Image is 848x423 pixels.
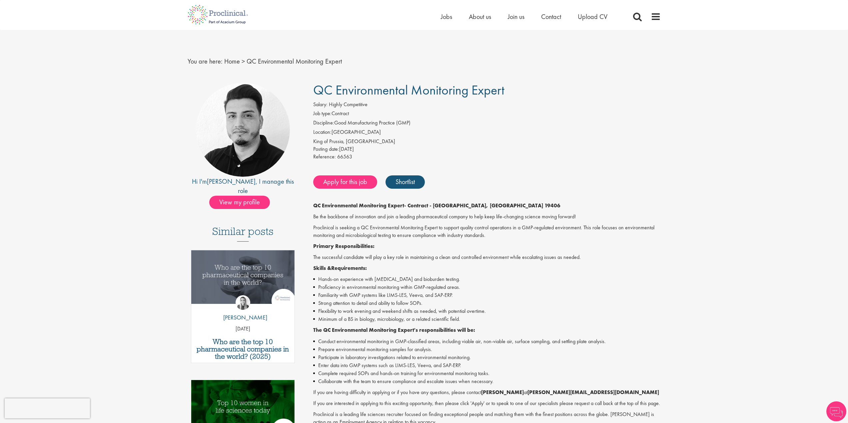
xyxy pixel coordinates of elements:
a: Contact [541,12,561,21]
a: [PERSON_NAME] [207,177,256,186]
label: Salary: [313,101,328,108]
strong: QC Environmental Monitoring Expert [313,202,404,209]
span: 66563 [337,153,352,160]
li: Hands-on experience with [MEDICAL_DATA] and bioburden testing. [313,275,661,283]
a: Who are the top 10 pharmaceutical companies in the world? (2025) [195,338,292,360]
iframe: reCAPTCHA [5,398,90,418]
p: Proclinical is seeking a QC Environmental Monitoring Expert to support quality control operations... [313,224,661,239]
a: View my profile [209,197,277,206]
a: Hannah Burke [PERSON_NAME] [218,295,267,325]
span: QC Environmental Monitoring Expert [247,57,342,66]
label: Discipline: [313,119,334,127]
a: Upload CV [578,12,607,21]
h3: Similar posts [212,226,274,242]
a: About us [469,12,491,21]
img: Hannah Burke [236,295,250,310]
li: Participate in laboratory investigations related to environmental monitoring. [313,353,661,361]
a: Shortlist [386,175,425,189]
li: Prepare environmental monitoring samples for analysis. [313,345,661,353]
p: Be the backbone of innovation and join a leading pharmaceutical company to help keep life-changin... [313,213,661,221]
strong: The QC Environmental Monitoring Expert's responsibilities will be: [313,326,475,333]
label: Job type: [313,110,332,117]
span: View my profile [209,196,270,209]
span: You are here: [188,57,223,66]
li: [GEOGRAPHIC_DATA] [313,128,661,138]
li: Proficiency in environmental monitoring within GMP-regulated areas. [313,283,661,291]
span: QC Environmental Monitoring Expert [313,82,504,99]
span: > [242,57,245,66]
li: Enter data into GMP systems such as LIMS-LES, Veeva, and SAP-ERP. [313,361,661,369]
p: [DATE] [191,325,295,333]
strong: [PERSON_NAME][EMAIL_ADDRESS][DOMAIN_NAME] [527,389,659,396]
a: Apply for this job [313,175,377,189]
strong: Requirements: [331,265,367,272]
img: imeage of recruiter Anderson Maldonado [196,83,290,177]
strong: Primary Responsibilities: [313,243,375,250]
li: Flexibility to work evening and weekend shifts as needed, with potential overtime. [313,307,661,315]
a: Link to a post [191,250,295,309]
li: Strong attention to detail and ability to follow SOPs. [313,299,661,307]
li: Contract [313,110,661,119]
li: Familiarity with GMP systems like LIMS-LES, Veeva, and SAP-ERP. [313,291,661,299]
p: If you are interested in applying to this exciting opportunity, then please click 'Apply' or to s... [313,400,661,407]
a: Join us [508,12,524,21]
div: [DATE] [313,145,661,153]
li: Good Manufacturing Practice (GMP) [313,119,661,128]
strong: [PERSON_NAME] [481,389,524,396]
span: Highly Competitive [329,101,368,108]
img: Chatbot [826,401,846,421]
p: If you are having difficulty in applying or if you have any questions, please contact at [313,389,661,396]
a: Jobs [441,12,452,21]
li: Collaborate with the team to ensure compliance and escalate issues when necessary. [313,377,661,385]
a: breadcrumb link [224,57,240,66]
li: Complete required SOPs and hands-on training for environmental monitoring tasks. [313,369,661,377]
p: The successful candidate will play a key role in maintaining a clean and controlled environment w... [313,254,661,261]
li: Minimum of a BS in biology, microbiology, or a related scientific field. [313,315,661,323]
strong: Skills & [313,265,331,272]
li: Conduct environmental monitoring in GMP-classified areas, including viable air, non-viable air, s... [313,337,661,345]
label: Location: [313,128,332,136]
img: Top 10 pharmaceutical companies in the world 2025 [191,250,295,304]
label: Reference: [313,153,336,161]
strong: - Contract - [GEOGRAPHIC_DATA], [GEOGRAPHIC_DATA] 19406 [404,202,560,209]
span: Posting date: [313,145,339,152]
div: King of Prussia, [GEOGRAPHIC_DATA] [313,138,661,145]
div: Hi I'm , I manage this role [188,177,299,196]
p: [PERSON_NAME] [218,313,267,322]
